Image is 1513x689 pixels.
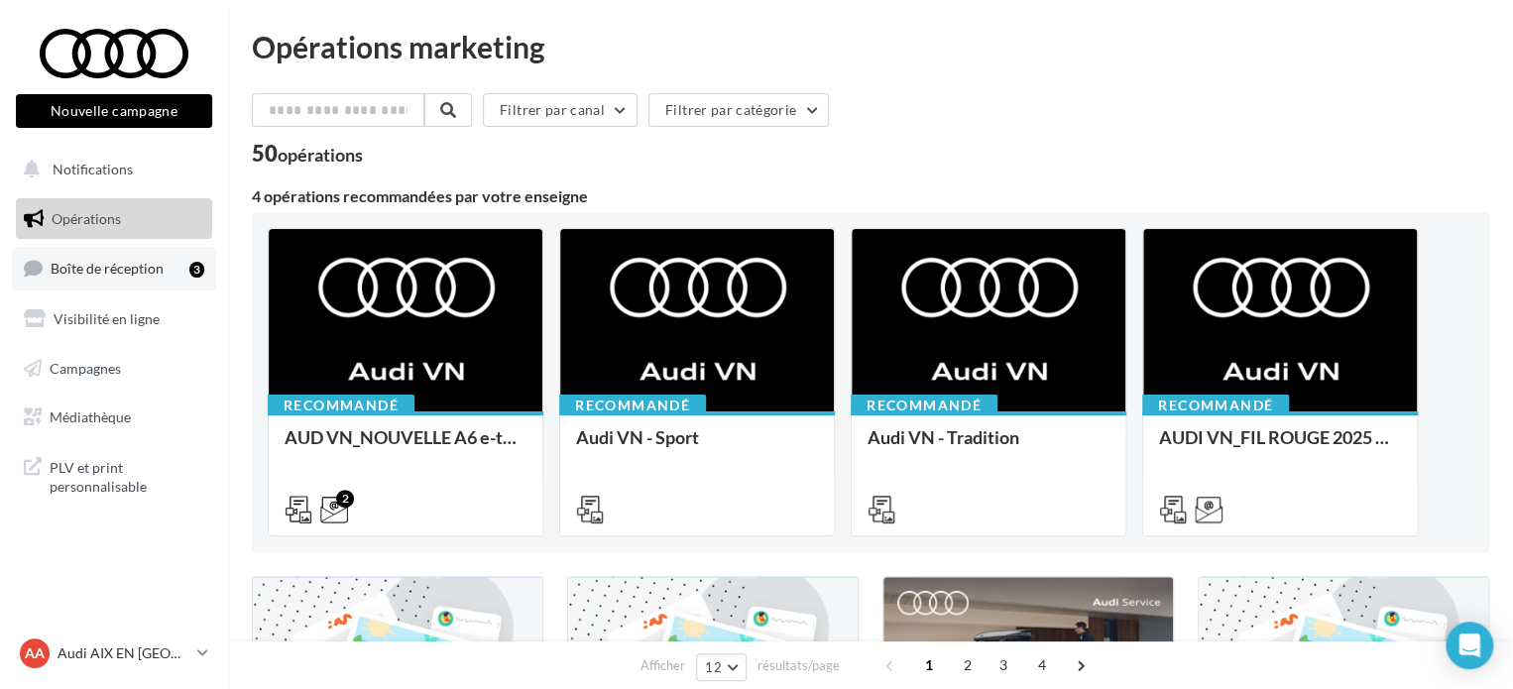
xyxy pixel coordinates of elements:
[1159,427,1401,467] div: AUDI VN_FIL ROUGE 2025 - A1, Q2, Q3, Q5 et Q4 e-tron
[913,649,945,681] span: 1
[16,94,212,128] button: Nouvelle campagne
[252,188,1489,204] div: 4 opérations recommandées par votre enseigne
[252,32,1489,61] div: Opérations marketing
[50,359,121,376] span: Campagnes
[53,161,133,177] span: Notifications
[12,247,216,289] a: Boîte de réception3
[851,395,997,416] div: Recommandé
[268,395,414,416] div: Recommandé
[576,427,818,467] div: Audi VN - Sport
[54,310,160,327] span: Visibilité en ligne
[640,656,685,675] span: Afficher
[988,649,1019,681] span: 3
[51,260,164,277] span: Boîte de réception
[285,427,526,467] div: AUD VN_NOUVELLE A6 e-tron
[696,653,747,681] button: 12
[648,93,829,127] button: Filtrer par catégorie
[50,408,131,425] span: Médiathèque
[12,149,208,190] button: Notifications
[58,643,189,663] p: Audi AIX EN [GEOGRAPHIC_DATA]
[12,348,216,390] a: Campagnes
[1026,649,1058,681] span: 4
[952,649,984,681] span: 2
[483,93,638,127] button: Filtrer par canal
[1142,395,1289,416] div: Recommandé
[189,262,204,278] div: 3
[12,298,216,340] a: Visibilité en ligne
[52,210,121,227] span: Opérations
[12,446,216,505] a: PLV et print personnalisable
[1446,622,1493,669] div: Open Intercom Messenger
[278,146,363,164] div: opérations
[25,643,45,663] span: AA
[559,395,706,416] div: Recommandé
[12,198,216,240] a: Opérations
[16,634,212,672] a: AA Audi AIX EN [GEOGRAPHIC_DATA]
[868,427,1109,467] div: Audi VN - Tradition
[705,659,722,675] span: 12
[12,397,216,438] a: Médiathèque
[252,143,363,165] div: 50
[757,656,840,675] span: résultats/page
[50,454,204,497] span: PLV et print personnalisable
[336,490,354,508] div: 2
